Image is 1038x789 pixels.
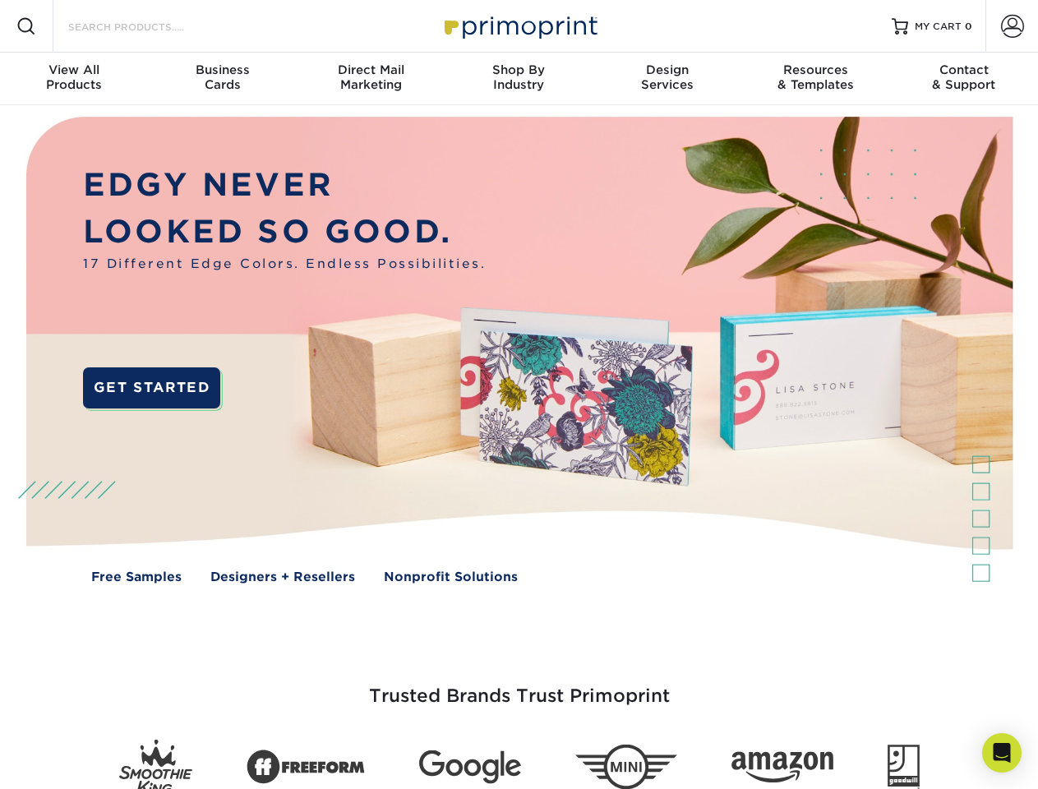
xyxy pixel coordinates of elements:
p: EDGY NEVER [83,162,486,209]
span: 0 [965,21,972,32]
span: Business [148,62,296,77]
h3: Trusted Brands Trust Primoprint [39,646,1000,727]
a: Resources& Templates [741,53,889,105]
span: 17 Different Edge Colors. Endless Possibilities. [83,255,486,274]
div: Open Intercom Messenger [982,733,1022,773]
img: Goodwill [888,745,920,789]
p: LOOKED SO GOOD. [83,209,486,256]
span: Direct Mail [297,62,445,77]
a: Direct MailMarketing [297,53,445,105]
a: DesignServices [593,53,741,105]
div: Cards [148,62,296,92]
img: Amazon [731,752,833,783]
a: GET STARTED [83,367,220,408]
a: Nonprofit Solutions [384,568,518,587]
span: Shop By [445,62,593,77]
div: Industry [445,62,593,92]
div: Services [593,62,741,92]
span: MY CART [915,20,962,34]
div: & Templates [741,62,889,92]
a: Designers + Resellers [210,568,355,587]
input: SEARCH PRODUCTS..... [67,16,227,36]
a: BusinessCards [148,53,296,105]
div: Marketing [297,62,445,92]
a: Shop ByIndustry [445,53,593,105]
img: Primoprint [437,8,602,44]
a: Free Samples [91,568,182,587]
a: Contact& Support [890,53,1038,105]
span: Resources [741,62,889,77]
span: Design [593,62,741,77]
div: & Support [890,62,1038,92]
img: Google [419,750,521,784]
span: Contact [890,62,1038,77]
